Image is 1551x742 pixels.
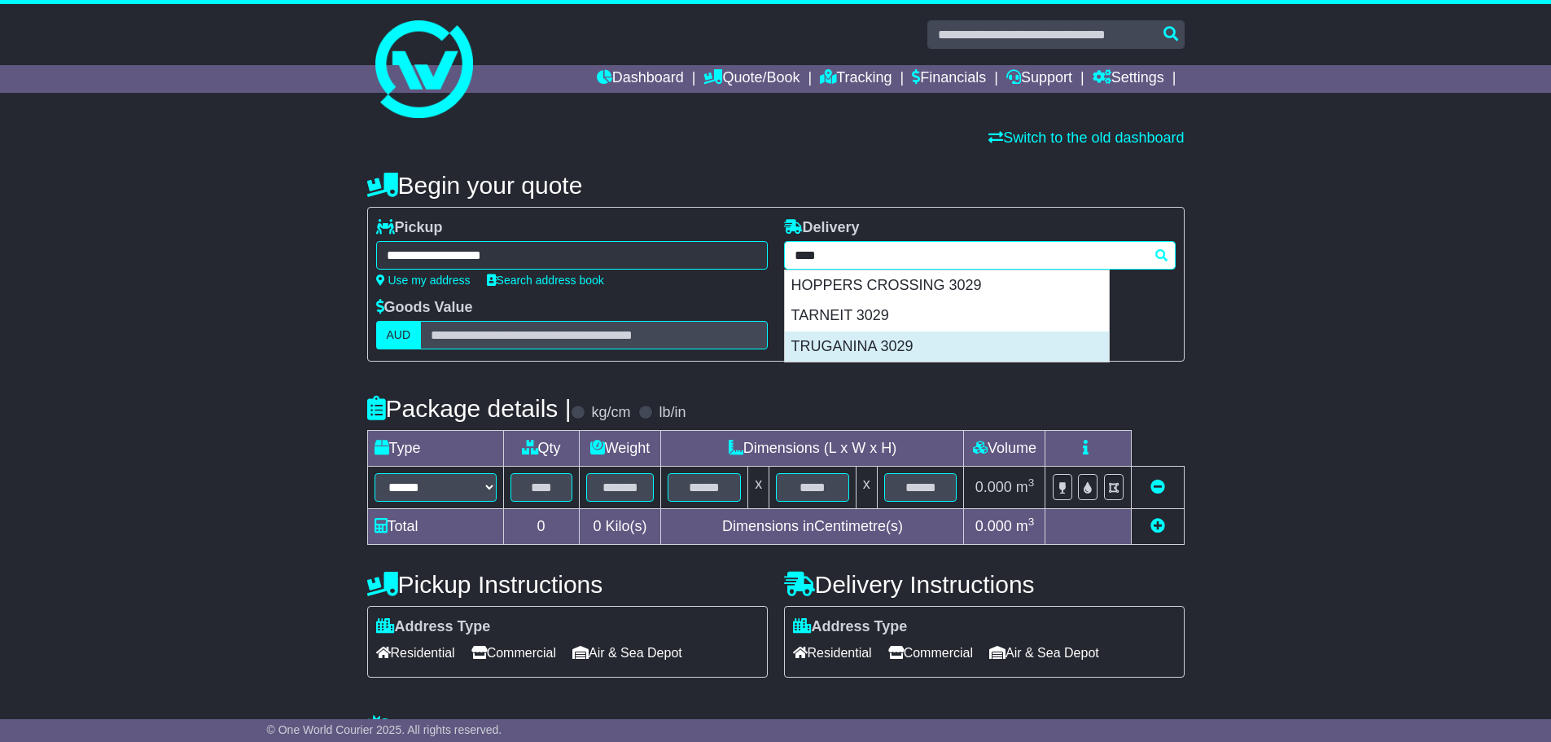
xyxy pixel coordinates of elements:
span: Air & Sea Depot [572,640,682,665]
a: Financials [912,65,986,93]
a: Use my address [376,274,471,287]
label: Delivery [784,219,860,237]
div: TARNEIT 3029 [785,301,1109,331]
label: Pickup [376,219,443,237]
h4: Warranty & Insurance [367,714,1185,741]
span: Commercial [471,640,556,665]
td: Weight [579,431,661,467]
div: TRUGANINA 3029 [785,331,1109,362]
span: Air & Sea Depot [989,640,1099,665]
span: m [1016,518,1035,534]
sup: 3 [1028,516,1035,528]
span: Commercial [888,640,973,665]
td: 0 [503,509,579,545]
span: 0.000 [975,518,1012,534]
span: 0 [593,518,601,534]
h4: Pickup Instructions [367,571,768,598]
a: Support [1006,65,1072,93]
a: Tracking [820,65,892,93]
a: Quote/Book [703,65,800,93]
label: Address Type [376,618,491,636]
span: Residential [376,640,455,665]
a: Remove this item [1150,479,1165,495]
label: lb/in [659,404,686,422]
label: Address Type [793,618,908,636]
h4: Begin your quote [367,172,1185,199]
a: Add new item [1150,518,1165,534]
td: Dimensions (L x W x H) [661,431,964,467]
typeahead: Please provide city [784,241,1176,270]
span: Residential [793,640,872,665]
span: m [1016,479,1035,495]
a: Switch to the old dashboard [988,130,1184,146]
sup: 3 [1028,476,1035,489]
span: 0.000 [975,479,1012,495]
td: x [856,467,877,509]
td: Qty [503,431,579,467]
td: Total [367,509,503,545]
a: Dashboard [597,65,684,93]
a: Settings [1093,65,1164,93]
td: Dimensions in Centimetre(s) [661,509,964,545]
label: Goods Value [376,299,473,317]
label: AUD [376,321,422,349]
td: x [748,467,769,509]
h4: Delivery Instructions [784,571,1185,598]
div: HOPPERS CROSSING 3029 [785,270,1109,301]
td: Volume [964,431,1045,467]
td: Kilo(s) [579,509,661,545]
td: Type [367,431,503,467]
span: © One World Courier 2025. All rights reserved. [267,723,502,736]
h4: Package details | [367,395,572,422]
label: kg/cm [591,404,630,422]
a: Search address book [487,274,604,287]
